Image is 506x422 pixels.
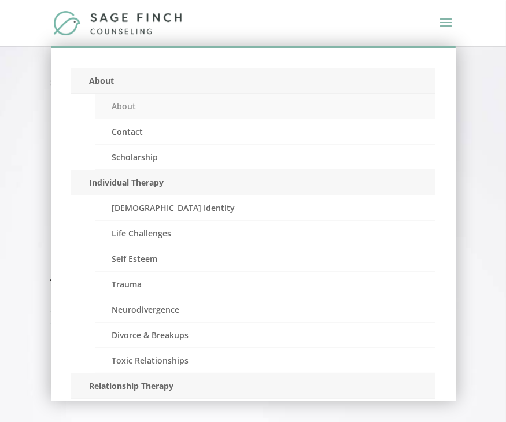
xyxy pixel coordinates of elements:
[95,145,435,170] a: Scholarship
[95,119,435,145] a: Contact
[53,10,184,35] img: Sage Finch Counseling | LGBTQ+ Therapy in Plano
[71,68,435,94] a: About
[95,272,435,297] a: Trauma
[95,94,435,119] a: About
[95,323,435,348] a: Divorce & Breakups
[71,373,435,399] a: Relationship Therapy
[95,246,435,272] a: Self Esteem
[95,348,435,373] a: Toxic Relationships
[95,195,435,221] a: [DEMOGRAPHIC_DATA] Identity
[95,297,435,323] a: Neurodivergence
[71,170,435,195] a: Individual Therapy
[95,221,435,246] a: Life Challenges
